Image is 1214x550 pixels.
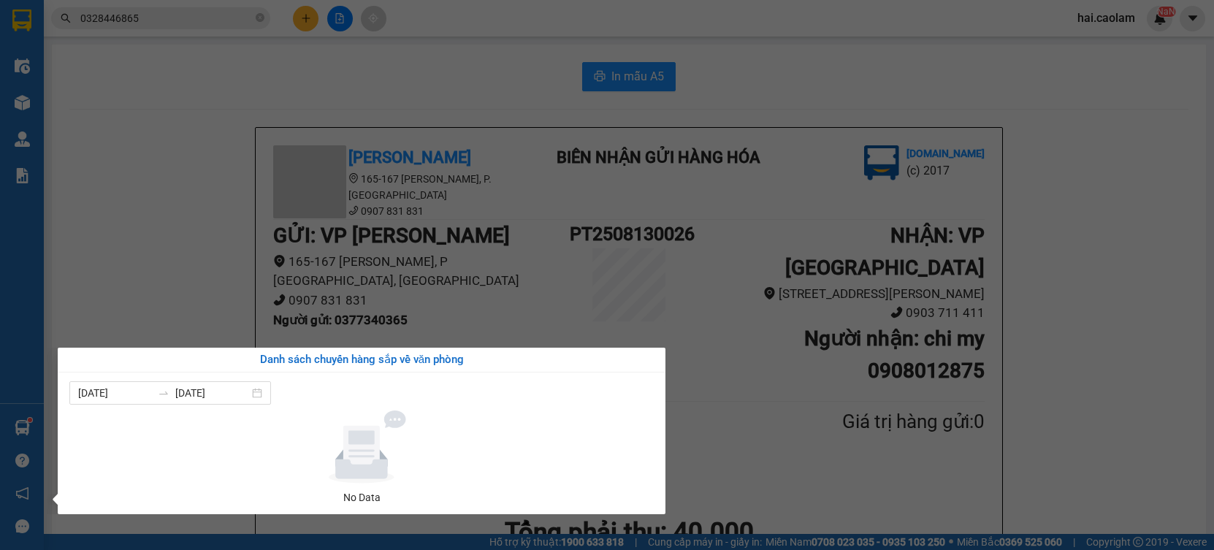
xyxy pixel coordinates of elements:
[175,385,249,401] input: Đến ngày
[78,385,152,401] input: Từ ngày
[75,489,648,505] div: No Data
[158,387,169,399] span: swap-right
[69,351,654,369] div: Danh sách chuyến hàng sắp về văn phòng
[158,387,169,399] span: to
